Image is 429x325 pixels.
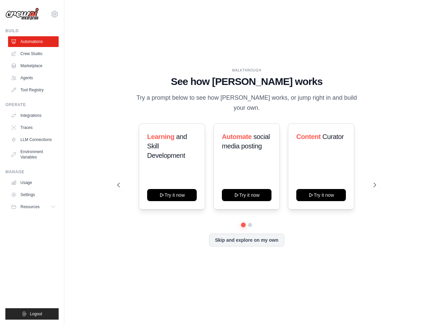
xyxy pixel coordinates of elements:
[8,189,59,200] a: Settings
[5,102,59,107] div: Operate
[395,293,429,325] iframe: Chat Widget
[296,189,346,201] button: Try it now
[117,76,376,88] h1: See how [PERSON_NAME] works
[8,110,59,121] a: Integrations
[147,189,197,201] button: Try it now
[8,73,59,83] a: Agents
[322,133,344,140] span: Curator
[296,133,321,140] span: Content
[5,308,59,320] button: Logout
[8,146,59,162] a: Environment Variables
[8,85,59,95] a: Tool Registry
[209,234,284,246] button: Skip and explore on my own
[8,36,59,47] a: Automations
[30,311,42,317] span: Logout
[222,133,270,150] span: social media posting
[8,201,59,212] button: Resources
[8,177,59,188] a: Usage
[147,133,174,140] span: Learning
[222,133,252,140] span: Automate
[5,8,39,20] img: Logo
[5,28,59,34] div: Build
[117,68,376,73] div: WALKTHROUGH
[8,48,59,59] a: Crew Studio
[20,204,40,210] span: Resources
[134,93,359,113] p: Try a prompt below to see how [PERSON_NAME] works, or jump right in and build your own.
[5,169,59,175] div: Manage
[8,122,59,133] a: Traces
[147,133,187,159] span: and Skill Development
[8,60,59,71] a: Marketplace
[222,189,271,201] button: Try it now
[8,134,59,145] a: LLM Connections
